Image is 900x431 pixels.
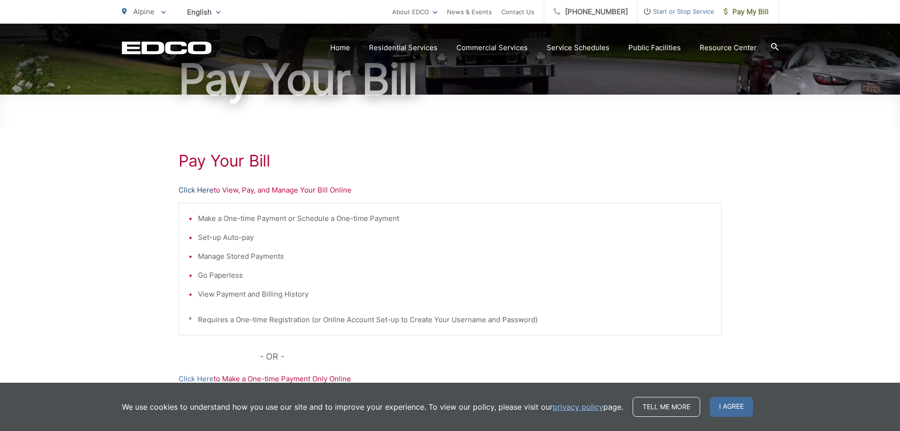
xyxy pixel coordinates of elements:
[260,350,722,364] p: - OR -
[456,42,528,53] a: Commercial Services
[179,151,722,170] h1: Pay Your Bill
[369,42,437,53] a: Residential Services
[710,397,753,417] span: I agree
[447,6,492,18] a: News & Events
[179,185,214,196] a: Click Here
[547,42,609,53] a: Service Schedules
[633,397,700,417] a: Tell me more
[724,6,769,18] span: Pay My Bill
[179,373,722,385] p: to Make a One-time Payment Only Online
[628,42,681,53] a: Public Facilities
[180,4,228,20] span: English
[122,401,623,413] p: We use cookies to understand how you use our site and to improve your experience. To view our pol...
[198,270,712,281] li: Go Paperless
[179,185,722,196] p: to View, Pay, and Manage Your Bill Online
[392,6,437,18] a: About EDCO
[189,314,712,325] p: * Requires a One-time Registration (or Online Account Set-up to Create Your Username and Password)
[179,373,214,385] a: Click Here
[700,42,757,53] a: Resource Center
[501,6,534,18] a: Contact Us
[553,401,603,413] a: privacy policy
[198,289,712,300] li: View Payment and Billing History
[198,232,712,243] li: Set-up Auto-pay
[122,56,779,103] h1: Pay Your Bill
[198,213,712,224] li: Make a One-time Payment or Schedule a One-time Payment
[330,42,350,53] a: Home
[198,251,712,262] li: Manage Stored Payments
[122,41,212,54] a: EDCD logo. Return to the homepage.
[133,7,154,16] span: Alpine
